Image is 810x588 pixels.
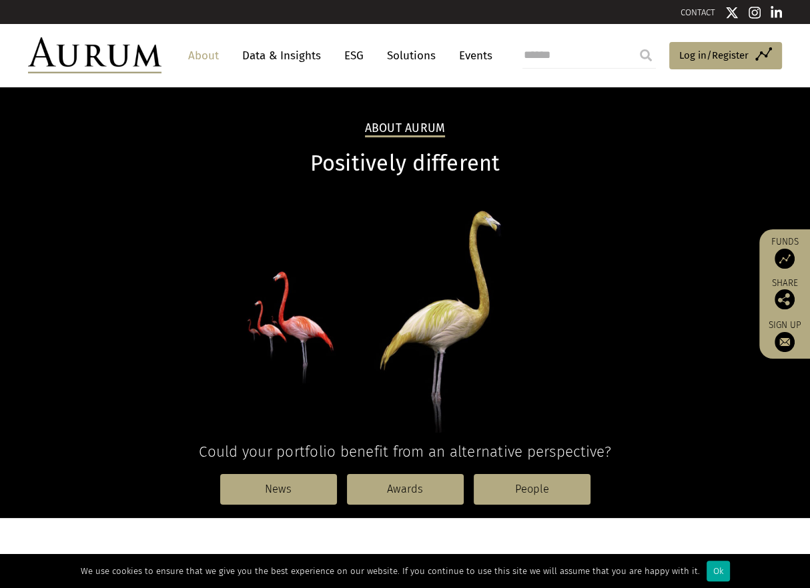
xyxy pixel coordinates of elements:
input: Submit [633,42,659,69]
a: Awards [347,474,464,505]
img: Sign up to our newsletter [775,332,795,352]
a: Data & Insights [236,43,328,68]
img: Twitter icon [725,6,739,19]
img: Instagram icon [749,6,761,19]
h5: What we do [371,551,440,570]
img: Aurum [28,37,161,73]
h2: About Aurum [365,121,446,137]
a: News [220,474,337,505]
img: Access Funds [775,249,795,269]
a: Events [452,43,492,68]
div: Ok [707,561,730,581]
div: Share [766,279,803,309]
img: Linkedin icon [771,6,783,19]
a: People [474,474,590,505]
h1: Positively different [28,151,782,177]
a: CONTACT [681,7,715,17]
img: Share this post [775,289,795,309]
span: Log in/Register [679,47,749,63]
a: Solutions [380,43,442,68]
a: ESG [338,43,370,68]
a: Sign up [766,319,803,352]
a: Log in/Register [669,42,782,70]
h4: Could your portfolio benefit from an alternative perspective? [28,443,782,461]
a: About [181,43,226,68]
a: Funds [766,236,803,269]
